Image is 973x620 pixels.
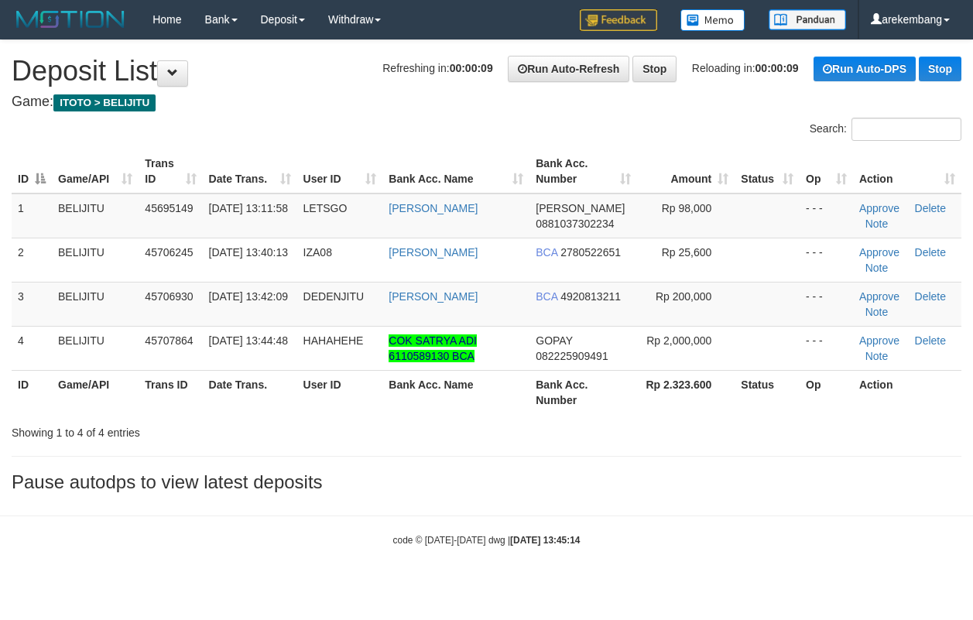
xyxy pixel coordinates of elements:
[536,218,614,230] span: Copy 0881037302234 to clipboard
[52,282,139,326] td: BELIJITU
[853,149,961,194] th: Action: activate to sort column ascending
[12,472,961,492] h3: Pause autodps to view latest deposits
[735,149,800,194] th: Status: activate to sort column ascending
[12,238,52,282] td: 2
[915,290,946,303] a: Delete
[297,149,383,194] th: User ID: activate to sort column ascending
[800,282,853,326] td: - - -
[859,334,899,347] a: Approve
[139,370,202,414] th: Trans ID
[393,535,581,546] small: code © [DATE]-[DATE] dwg |
[382,149,529,194] th: Bank Acc. Name: activate to sort column ascending
[12,56,961,87] h1: Deposit List
[769,9,846,30] img: panduan.png
[632,56,677,82] a: Stop
[865,218,889,230] a: Note
[389,246,478,259] a: [PERSON_NAME]
[560,290,621,303] span: Copy 4920813211 to clipboard
[297,370,383,414] th: User ID
[810,118,961,141] label: Search:
[529,370,637,414] th: Bank Acc. Number
[853,370,961,414] th: Action
[12,282,52,326] td: 3
[209,202,288,214] span: [DATE] 13:11:58
[637,149,735,194] th: Amount: activate to sort column ascending
[859,246,899,259] a: Approve
[145,246,193,259] span: 45706245
[303,290,365,303] span: DEDENJITU
[859,202,899,214] a: Approve
[755,62,799,74] strong: 00:00:09
[12,149,52,194] th: ID: activate to sort column descending
[536,350,608,362] span: Copy 082225909491 to clipboard
[865,306,889,318] a: Note
[145,334,193,347] span: 45707864
[508,56,629,82] a: Run Auto-Refresh
[145,290,193,303] span: 45706930
[510,535,580,546] strong: [DATE] 13:45:14
[662,202,712,214] span: Rp 98,000
[12,326,52,370] td: 4
[915,202,946,214] a: Delete
[646,334,711,347] span: Rp 2,000,000
[814,57,916,81] a: Run Auto-DPS
[656,290,711,303] span: Rp 200,000
[800,194,853,238] td: - - -
[800,326,853,370] td: - - -
[303,246,332,259] span: IZA08
[209,246,288,259] span: [DATE] 13:40:13
[680,9,745,31] img: Button%20Memo.svg
[851,118,961,141] input: Search:
[209,290,288,303] span: [DATE] 13:42:09
[389,290,478,303] a: [PERSON_NAME]
[735,370,800,414] th: Status
[915,246,946,259] a: Delete
[389,334,477,362] a: COK SATRYA ADI 6110589130 BCA
[303,334,364,347] span: HAHAHEHE
[52,194,139,238] td: BELIJITU
[536,290,557,303] span: BCA
[560,246,621,259] span: Copy 2780522651 to clipboard
[662,246,712,259] span: Rp 25,600
[52,238,139,282] td: BELIJITU
[919,57,961,81] a: Stop
[145,202,193,214] span: 45695149
[800,149,853,194] th: Op: activate to sort column ascending
[800,370,853,414] th: Op
[12,419,394,440] div: Showing 1 to 4 of 4 entries
[203,370,297,414] th: Date Trans.
[52,326,139,370] td: BELIJITU
[53,94,156,111] span: ITOTO > BELIJITU
[203,149,297,194] th: Date Trans.: activate to sort column ascending
[800,238,853,282] td: - - -
[12,370,52,414] th: ID
[389,202,478,214] a: [PERSON_NAME]
[865,262,889,274] a: Note
[52,149,139,194] th: Game/API: activate to sort column ascending
[637,370,735,414] th: Rp 2.323.600
[450,62,493,74] strong: 00:00:09
[12,94,961,110] h4: Game:
[52,370,139,414] th: Game/API
[915,334,946,347] a: Delete
[303,202,348,214] span: LETSGO
[536,334,572,347] span: GOPAY
[382,370,529,414] th: Bank Acc. Name
[12,194,52,238] td: 1
[859,290,899,303] a: Approve
[536,202,625,214] span: [PERSON_NAME]
[865,350,889,362] a: Note
[580,9,657,31] img: Feedback.jpg
[12,8,129,31] img: MOTION_logo.png
[536,246,557,259] span: BCA
[529,149,637,194] th: Bank Acc. Number: activate to sort column ascending
[139,149,202,194] th: Trans ID: activate to sort column ascending
[692,62,799,74] span: Reloading in:
[209,334,288,347] span: [DATE] 13:44:48
[382,62,492,74] span: Refreshing in:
